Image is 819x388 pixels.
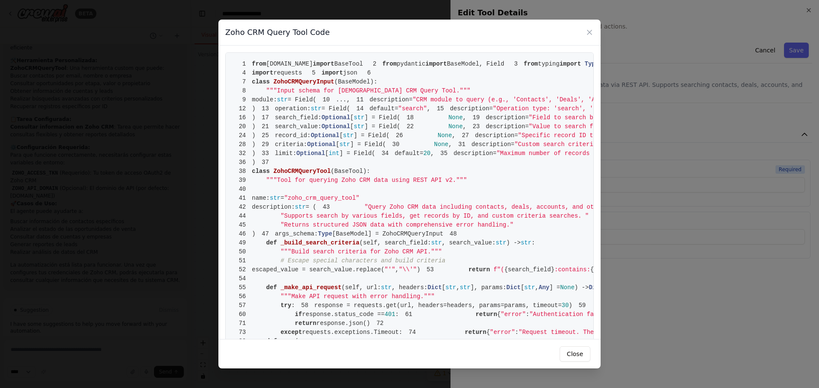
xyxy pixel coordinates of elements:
[524,60,538,67] span: from
[322,105,350,112] span: = Field(
[232,114,256,121] span: )
[338,78,370,85] span: BaseModel
[232,78,252,86] span: 7
[273,69,302,76] span: requests
[256,122,275,131] span: 21
[275,105,311,112] span: operation:
[456,284,459,291] span: ,
[354,123,364,130] span: str
[562,302,569,309] span: 30
[232,230,252,239] span: 46
[252,96,277,103] span: module:
[281,221,514,228] span: "Returns structured JSON data with comprehensive error handling."
[232,203,252,212] span: 42
[350,95,370,104] span: 11
[450,105,493,112] span: description=
[275,141,307,148] span: criteria:
[345,284,381,291] span: self, url:
[343,132,354,139] span: str
[291,302,295,309] span: :
[256,230,275,239] span: 47
[232,86,252,95] span: 8
[363,168,370,175] span: ):
[425,60,447,67] span: import
[470,284,506,291] span: ], params:
[232,104,252,113] span: 12
[281,293,435,300] span: """Make API request with error handling."""
[266,60,313,67] span: [DOMAIN_NAME]
[266,284,277,291] span: def
[232,113,252,122] span: 16
[526,311,529,318] span: :
[273,78,334,85] span: ZohoCRMQueryInput
[555,266,590,273] span: :contains:
[318,230,332,237] span: Type
[518,132,726,139] span: "Specific record ID to retrieve (for get_by_id operation)"
[256,140,275,149] span: 29
[252,195,270,201] span: name:
[531,239,535,246] span: :
[307,141,336,148] span: Optional
[468,266,490,273] span: return
[232,212,252,221] span: 44
[232,131,252,140] span: 24
[350,141,386,148] span: ] = Field(
[399,266,417,273] span: "\\'"
[296,150,325,157] span: Optional
[442,284,445,291] span: [
[232,301,252,310] span: 57
[384,311,395,318] span: 401
[302,329,402,336] span: requests.exceptions.Timeout:
[232,105,256,112] span: )
[284,195,359,201] span: "zoho_crm_query_tool"
[560,60,581,67] span: import
[311,132,339,139] span: Optional
[275,230,318,237] span: args_schema:
[277,96,288,103] span: str
[463,114,466,121] span: ,
[486,329,490,336] span: {
[493,105,751,112] span: "Operation type: 'search', 'get_by_id', 'list_all'. Default is 'search'"
[494,266,504,273] span: f"(
[442,239,496,246] span: , search_value:
[375,149,395,158] span: 34
[395,266,399,273] span: ,
[486,123,529,130] span: description=
[521,284,524,291] span: [
[497,150,658,157] span: "Maximum number of records to return (1-200)"
[535,284,538,291] span: ,
[445,284,456,291] span: str
[354,114,364,121] span: str
[281,338,295,345] span: _run
[364,123,400,130] span: ] = Field(
[412,96,706,103] span: "CRM module to query (e.g., 'Contacts', 'Deals', 'Accounts', 'Leads', 'Products')"
[364,204,644,210] span: "Query Zoho CRM data including contacts, deals, accounts, and other modules. "
[430,104,450,113] span: 15
[354,132,389,139] span: ] = Field(
[514,141,783,148] span: "Custom search criteria in Zoho format (e.g., '(Stage:equals:Closed Won)')"
[275,123,321,130] span: search_value:
[232,123,256,130] span: )
[506,284,521,291] span: Dict
[302,311,384,318] span: response.status_code ==
[381,284,392,291] span: str
[402,328,422,337] span: 74
[448,141,452,148] span: ,
[281,257,445,264] span: # Escape special characters and build criteria
[434,149,454,158] span: 35
[232,159,256,166] span: )
[232,337,252,346] span: 82
[317,203,336,212] span: 43
[317,96,350,103] span: ...,
[232,150,256,157] span: )
[529,123,604,130] span: "Value to search for"
[281,213,589,219] span: "Supports search by various fields, get records by ID, and custom criteria searches. "
[266,87,470,94] span: """Input schema for [DEMOGRAPHIC_DATA] CRM Query Tool."""
[529,311,730,318] span: "Authentication failed. Please check your access token."
[295,311,302,318] span: if
[466,122,486,131] span: 23
[447,60,504,67] span: BaseModel, Field
[232,256,252,265] span: 51
[302,69,322,78] span: 5
[340,150,375,157] span: ] = Field(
